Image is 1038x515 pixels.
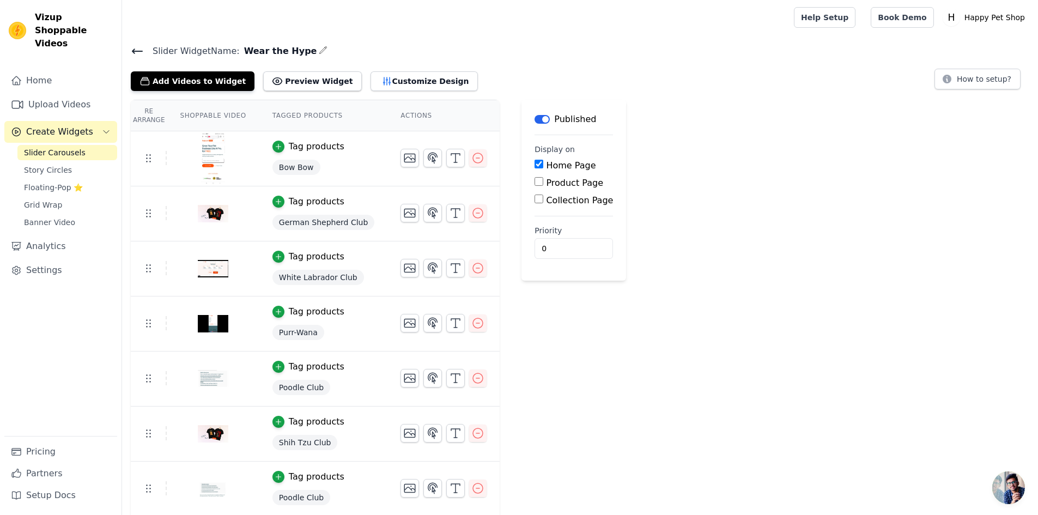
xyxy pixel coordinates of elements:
a: Upload Videos [4,94,117,116]
a: How to setup? [934,76,1021,87]
button: Tag products [272,415,344,428]
span: Grid Wrap [24,199,62,210]
a: Banner Video [17,215,117,230]
p: Happy Pet Shop [960,8,1029,27]
label: Home Page [546,160,596,171]
button: H Happy Pet Shop [943,8,1029,27]
span: Purr-Wana [272,325,324,340]
img: vizup-images-9fed.png [198,243,228,295]
img: vizup-images-4aa5.png [198,353,228,405]
img: vizup-images-0483.png [198,132,228,185]
button: Tag products [272,140,344,153]
div: Tag products [289,250,344,263]
div: Open chat [992,471,1025,504]
span: Banner Video [24,217,75,228]
button: Tag products [272,305,344,318]
label: Collection Page [546,195,613,205]
div: Tag products [289,140,344,153]
img: vizup-images-6de3.png [198,408,228,460]
a: Setup Docs [4,484,117,506]
span: Poodle Club [272,490,330,505]
th: Actions [387,100,500,131]
span: Story Circles [24,165,72,175]
button: Add Videos to Widget [131,71,254,91]
a: Book Demo [871,7,933,28]
button: Create Widgets [4,121,117,143]
a: Pricing [4,441,117,463]
label: Product Page [546,178,603,188]
a: Story Circles [17,162,117,178]
th: Shoppable Video [167,100,259,131]
a: Help Setup [794,7,855,28]
button: Preview Widget [263,71,361,91]
th: Re Arrange [131,100,167,131]
span: German Shepherd Club [272,215,375,230]
div: Edit Name [319,44,327,58]
th: Tagged Products [259,100,388,131]
img: Vizup [9,22,26,39]
div: Tag products [289,470,344,483]
a: Slider Carousels [17,145,117,160]
button: Change Thumbnail [400,424,419,443]
div: Tag products [289,415,344,428]
div: Tag products [289,360,344,373]
img: vizup-images-ae3c.png [198,463,228,515]
span: Slider Carousels [24,147,86,158]
a: Settings [4,259,117,281]
span: Slider Widget Name: [144,45,240,58]
button: Tag products [272,360,344,373]
button: Tag products [272,195,344,208]
img: vizup-images-9e8d.png [198,298,228,350]
a: Grid Wrap [17,197,117,213]
button: Change Thumbnail [400,204,419,222]
div: Tag products [289,305,344,318]
a: Partners [4,463,117,484]
button: Change Thumbnail [400,369,419,387]
button: Customize Design [371,71,478,91]
span: Floating-Pop ⭐ [24,182,83,193]
a: Home [4,70,117,92]
div: Tag products [289,195,344,208]
button: Change Thumbnail [400,479,419,498]
p: Published [554,113,596,126]
span: Shih Tzu Club [272,435,338,450]
button: Tag products [272,470,344,483]
span: Poodle Club [272,380,330,395]
button: How to setup? [934,69,1021,89]
a: Floating-Pop ⭐ [17,180,117,195]
span: White Labrador Club [272,270,364,285]
button: Change Thumbnail [400,149,419,167]
img: vizup-images-c113.png [198,187,228,240]
button: Change Thumbnail [400,314,419,332]
text: H [948,12,955,23]
span: Vizup Shoppable Videos [35,11,113,50]
a: Analytics [4,235,117,257]
span: Bow Bow [272,160,320,175]
button: Tag products [272,250,344,263]
span: Create Widgets [26,125,93,138]
label: Priority [535,225,613,236]
button: Change Thumbnail [400,259,419,277]
span: Wear the Hype [240,45,317,58]
legend: Display on [535,144,575,155]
